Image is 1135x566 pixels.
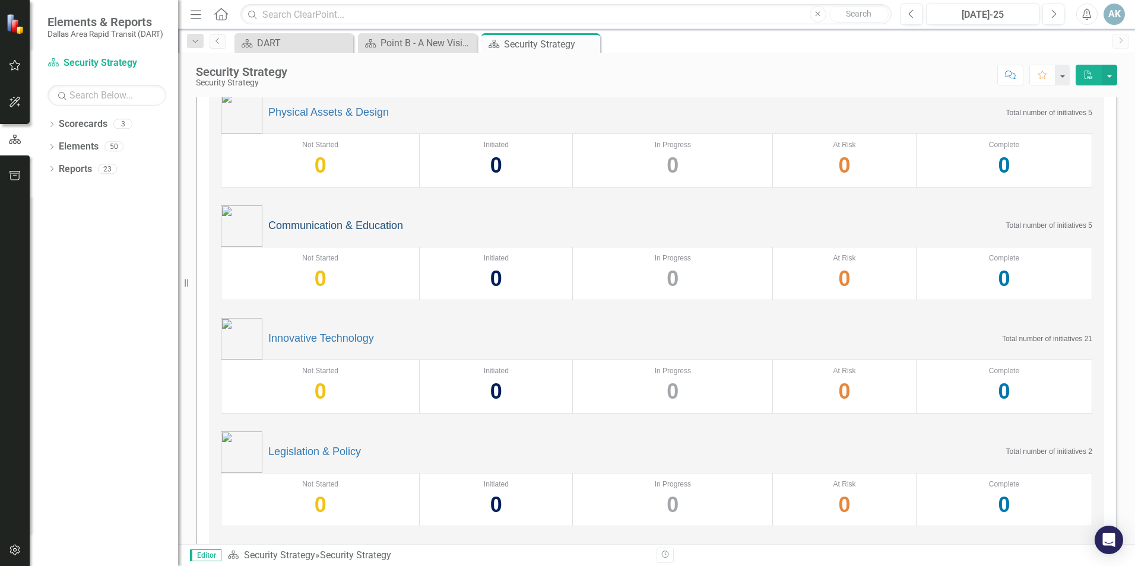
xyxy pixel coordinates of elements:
[846,9,871,18] span: Search
[268,333,374,345] a: Innovative Technology
[381,36,474,50] div: Point B - A New Vision for Mobility in [GEOGRAPHIC_DATA][US_STATE]
[922,253,1086,263] div: Complete
[221,318,262,360] img: Icon%20System_Innovative%20Tech.png
[922,263,1086,294] div: 0
[922,140,1086,150] div: Complete
[221,205,262,247] img: Icon%20System_Comm.png
[779,366,910,376] div: At Risk
[227,263,413,294] div: 0
[426,479,566,489] div: Initiated
[779,489,910,520] div: 0
[268,446,361,458] a: Legislation & Policy
[922,376,1086,406] div: 0
[1006,221,1092,231] p: Total number of initiatives 5
[268,107,389,119] a: Physical Assets & Design
[426,489,566,520] div: 0
[922,366,1086,376] div: Complete
[237,36,350,50] a: DART
[426,150,566,180] div: 0
[579,150,766,180] div: 0
[504,37,597,52] div: Security Strategy
[779,253,910,263] div: At Risk
[361,36,474,50] a: Point B - A New Vision for Mobility in [GEOGRAPHIC_DATA][US_STATE]
[59,163,92,176] a: Reports
[579,489,766,520] div: 0
[190,549,221,561] span: Editor
[227,253,413,263] div: Not Started
[579,376,766,406] div: 0
[579,479,766,489] div: In Progress
[926,4,1039,25] button: [DATE]-25
[779,263,910,294] div: 0
[47,56,166,70] a: Security Strategy
[6,14,27,34] img: ClearPoint Strategy
[1095,526,1123,554] div: Open Intercom Messenger
[227,366,413,376] div: Not Started
[426,263,566,294] div: 0
[930,8,1035,22] div: [DATE]-25
[1002,334,1092,344] p: Total number of initiatives 21
[426,253,566,263] div: Initiated
[196,65,287,78] div: Security Strategy
[196,78,287,87] div: Security Strategy
[221,431,262,473] img: Icon%20System_Legislation.png
[59,140,99,154] a: Elements
[240,4,892,25] input: Search ClearPoint...
[221,92,262,133] img: Icon%20System_Physical%20Assets.png
[104,142,123,152] div: 50
[59,117,107,131] a: Scorecards
[227,376,413,406] div: 0
[579,253,766,263] div: In Progress
[922,489,1086,520] div: 0
[244,549,315,561] a: Security Strategy
[779,150,910,180] div: 0
[922,479,1086,489] div: Complete
[98,164,117,174] div: 23
[1006,447,1092,457] p: Total number of initiatives 2
[227,489,413,520] div: 0
[320,549,391,561] div: Security Strategy
[779,479,910,489] div: At Risk
[426,366,566,376] div: Initiated
[779,140,910,150] div: At Risk
[1006,108,1092,118] p: Total number of initiatives 5
[227,479,413,489] div: Not Started
[922,150,1086,180] div: 0
[257,36,350,50] div: DART
[426,376,566,406] div: 0
[113,119,132,129] div: 3
[579,140,766,150] div: In Progress
[1104,4,1125,25] button: AK
[579,366,766,376] div: In Progress
[227,140,413,150] div: Not Started
[829,6,889,23] button: Search
[47,29,163,39] small: Dallas Area Rapid Transit (DART)
[227,549,648,562] div: »
[579,263,766,294] div: 0
[227,150,413,180] div: 0
[47,15,163,29] span: Elements & Reports
[779,376,910,406] div: 0
[268,220,403,232] a: Communication & Education
[426,140,566,150] div: Initiated
[47,85,166,106] input: Search Below...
